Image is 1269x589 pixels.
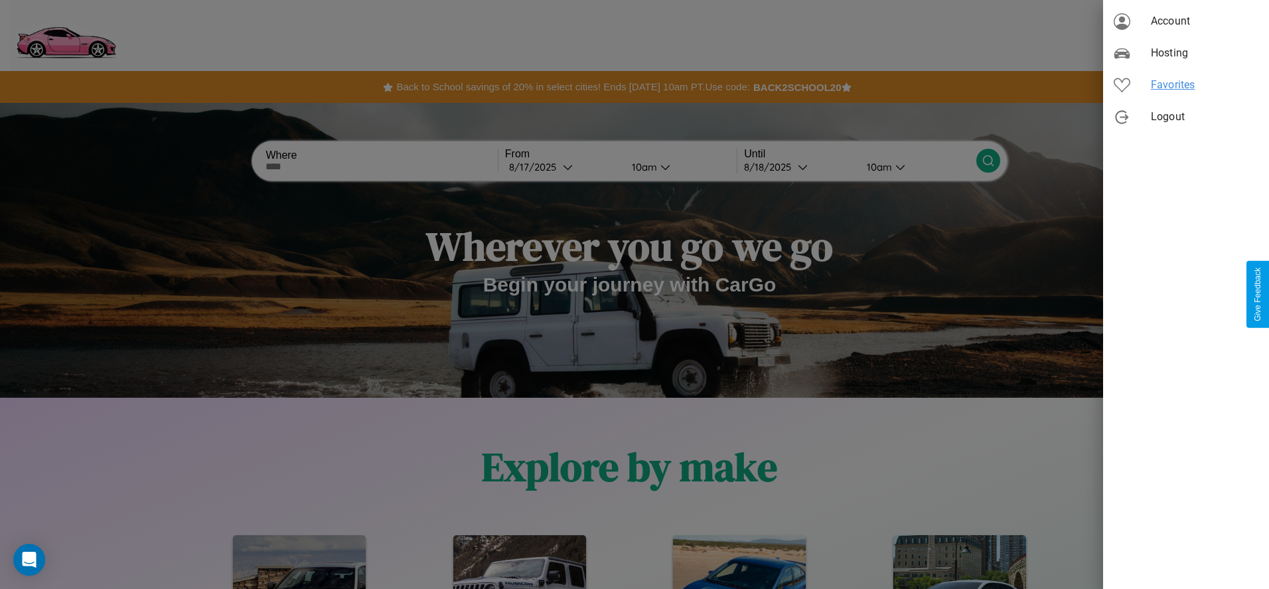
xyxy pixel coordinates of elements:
[1103,69,1269,101] div: Favorites
[1151,45,1258,61] span: Hosting
[13,544,45,576] div: Open Intercom Messenger
[1103,101,1269,133] div: Logout
[1151,77,1258,93] span: Favorites
[1151,109,1258,125] span: Logout
[1253,268,1262,321] div: Give Feedback
[1103,37,1269,69] div: Hosting
[1103,5,1269,37] div: Account
[1151,13,1258,29] span: Account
